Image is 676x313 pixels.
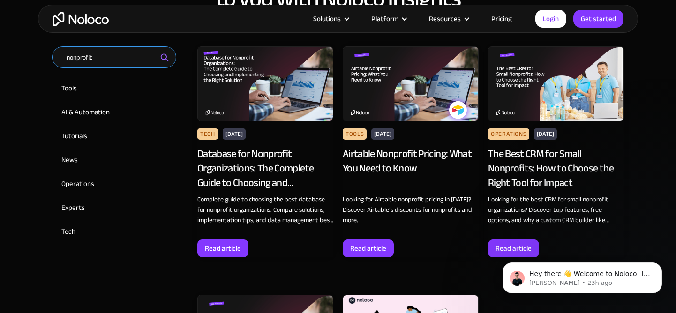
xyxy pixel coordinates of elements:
a: Tools[DATE]Airtable Nonprofit Pricing: What You Need to KnowLooking for Airtable nonprofit pricin... [343,46,479,257]
div: Platform [371,13,398,25]
a: Login [535,10,566,28]
div: [DATE] [371,128,394,140]
a: Tech[DATE]Database for Nonprofit Organizations: The Complete Guide to Choosing and Implementing t... [197,46,333,257]
div: Database for Nonprofit Organizations: The Complete Guide to Choosing and Implementing the Right S... [197,147,333,190]
a: Operations[DATE]The Best CRM for Small Nonprofits: How to Choose the Right Tool for ImpactLooking... [488,46,624,257]
div: Read article [205,242,241,254]
a: home [53,12,109,26]
div: [DATE] [223,128,246,140]
div: Airtable Nonprofit Pricing: What You Need to Know [343,147,479,190]
div: Resources [429,13,461,25]
div: Complete guide to choosing the best database for nonprofit organizations. Compare solutions, impl... [197,194,333,225]
div: Operations [488,128,529,140]
div: Read article [350,242,386,254]
div: Tools [343,128,367,140]
a: Get started [573,10,623,28]
div: Resources [417,13,480,25]
div: Platform [360,13,417,25]
div: Looking for Airtable nonprofit pricing in [DATE]? Discover Airtable’s discounts for nonprofits an... [343,194,479,225]
form: Email Form 2 [52,46,188,242]
a: Pricing [480,13,524,25]
div: Solutions [313,13,341,25]
input: Search [52,46,176,68]
div: The Best CRM for Small Nonprofits: How to Choose the Right Tool for Impact [488,147,624,190]
iframe: Intercom notifications message [488,243,676,308]
div: Tech [197,128,218,140]
div: Looking for the best CRM for small nonprofit organizations? Discover top features, free options, ... [488,194,624,225]
div: [DATE] [534,128,557,140]
div: Solutions [301,13,360,25]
